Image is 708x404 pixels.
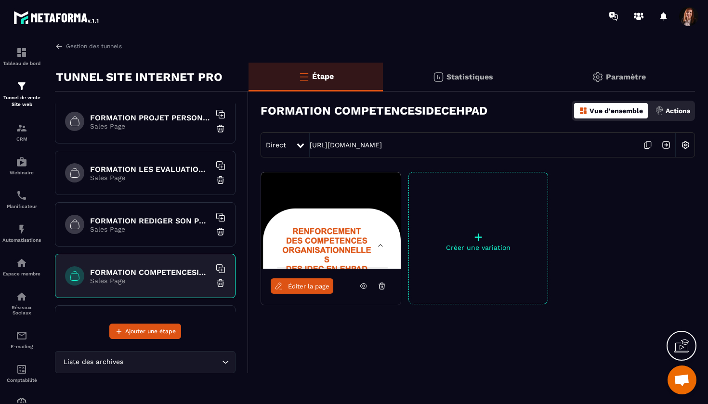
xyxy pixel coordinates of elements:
a: Ouvrir le chat [668,365,696,394]
a: Gestion des tunnels [55,42,122,51]
span: Ajouter une étape [125,326,176,336]
a: automationsautomationsWebinaire [2,149,41,182]
img: email [16,330,27,341]
img: automations [16,223,27,235]
div: Search for option [55,351,236,373]
button: Ajouter une étape [109,324,181,339]
img: scheduler [16,190,27,201]
h3: FORMATION COMPETENCESIDECEHPAD [261,104,487,117]
img: automations [16,156,27,168]
img: stats.20deebd0.svg [433,71,444,83]
img: trash [216,124,225,133]
p: Tunnel de vente Site web [2,94,41,108]
a: formationformationTableau de bord [2,39,41,73]
a: schedulerschedulerPlanificateur [2,182,41,216]
p: Créer une variation [409,244,548,251]
h6: FORMATION PROJET PERSONNALISE [90,113,210,122]
img: formation [16,122,27,134]
a: social-networksocial-networkRéseaux Sociaux [2,284,41,323]
p: Réseaux Sociaux [2,305,41,315]
a: automationsautomationsAutomatisations [2,216,41,250]
a: emailemailE-mailing [2,323,41,356]
img: social-network [16,291,27,302]
a: formationformationCRM [2,115,41,149]
p: Automatisations [2,237,41,243]
a: accountantaccountantComptabilité [2,356,41,390]
p: Comptabilité [2,378,41,383]
input: Search for option [125,357,220,367]
span: Direct [266,141,286,149]
a: formationformationTunnel de vente Site web [2,73,41,115]
p: Statistiques [446,72,493,81]
img: trash [216,278,225,288]
p: Sales Page [90,277,210,285]
img: accountant [16,364,27,375]
img: arrow [55,42,64,51]
p: Planificateur [2,204,41,209]
h6: FORMATION COMPETENCESIDECEHPAD [90,268,210,277]
span: Liste des archives [61,357,125,367]
img: trash [216,175,225,185]
img: setting-w.858f3a88.svg [676,136,695,154]
a: Éditer la page [271,278,333,294]
img: formation [16,80,27,92]
p: E-mailing [2,344,41,349]
img: image [261,172,401,269]
img: trash [216,227,225,236]
a: [URL][DOMAIN_NAME] [310,141,382,149]
p: TUNNEL SITE INTERNET PRO [56,67,223,87]
p: Paramètre [606,72,646,81]
span: Éditer la page [288,283,329,290]
p: Tableau de bord [2,61,41,66]
img: logo [13,9,100,26]
p: Vue d'ensemble [590,107,643,115]
p: Étape [312,72,334,81]
img: automations [16,257,27,269]
img: actions.d6e523a2.png [655,106,664,115]
p: Sales Page [90,174,210,182]
p: + [409,230,548,244]
h6: FORMATION REDIGER SON PROJET D'ETABLISSEMENT CPOM [90,216,210,225]
img: arrow-next.bcc2205e.svg [657,136,675,154]
img: formation [16,47,27,58]
p: Sales Page [90,122,210,130]
p: Espace membre [2,271,41,276]
p: Actions [666,107,690,115]
p: Sales Page [90,225,210,233]
p: Webinaire [2,170,41,175]
img: bars-o.4a397970.svg [298,71,310,82]
a: automationsautomationsEspace membre [2,250,41,284]
h6: FORMATION LES EVALUATIONS EN SANTE [90,165,210,174]
p: CRM [2,136,41,142]
img: dashboard-orange.40269519.svg [579,106,588,115]
img: setting-gr.5f69749f.svg [592,71,603,83]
